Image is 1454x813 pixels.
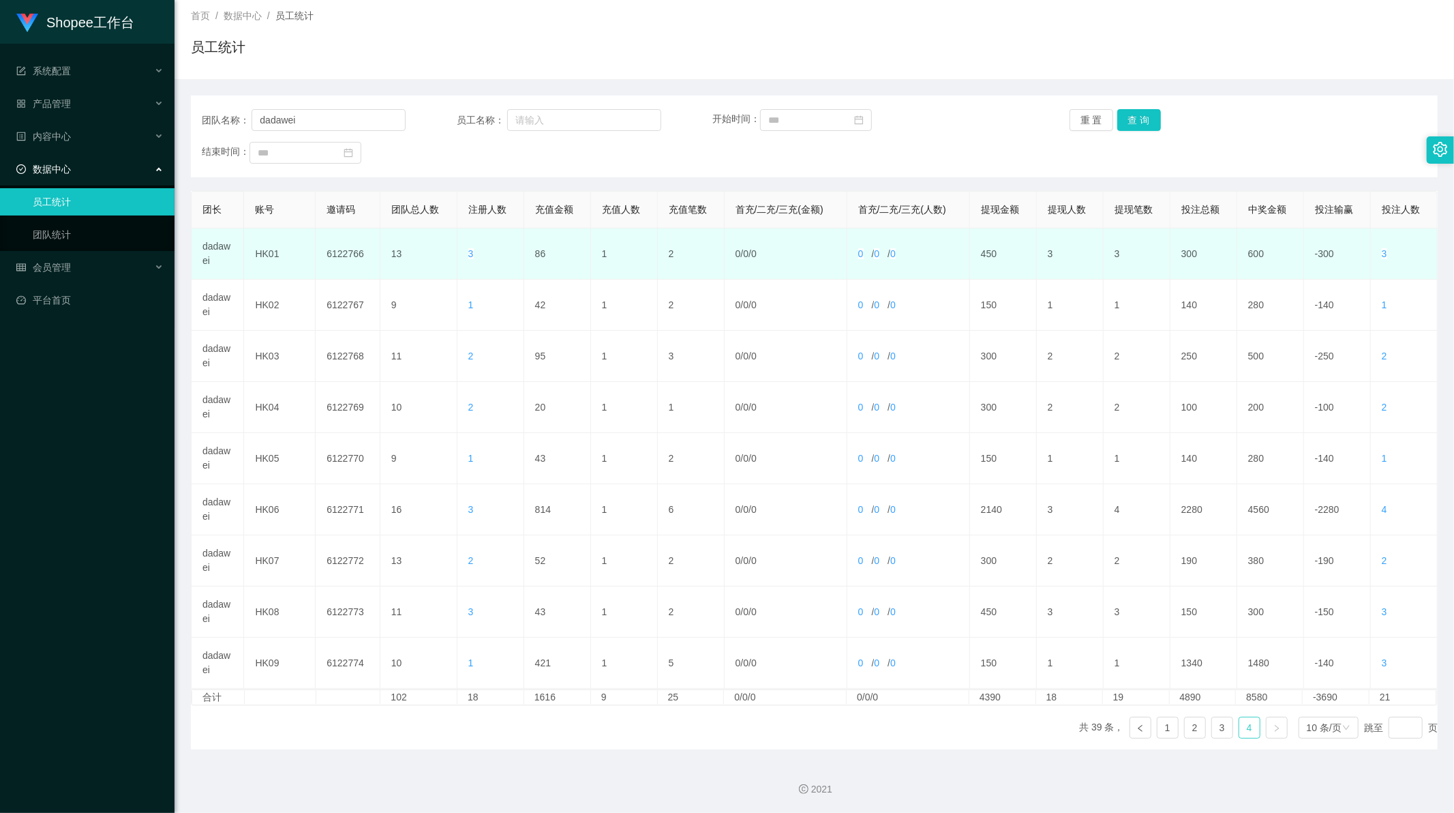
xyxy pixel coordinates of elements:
td: 3 [1037,228,1104,280]
td: 4 [1104,484,1170,535]
span: 首充/二充/三充(金额) [736,204,823,215]
a: Shopee工作台 [16,16,134,27]
button: 查 询 [1117,109,1161,131]
td: 42 [524,280,591,331]
td: 150 [970,638,1037,689]
span: 4 [1382,504,1387,515]
span: 系统配置 [16,65,71,76]
div: 10 条/页 [1307,718,1342,738]
span: 内容中心 [16,131,71,142]
td: / / [847,228,970,280]
span: 注册人数 [468,204,506,215]
td: 11 [380,331,457,382]
td: 190 [1170,535,1237,587]
a: 员工统计 [33,188,164,216]
td: / / [725,484,847,535]
td: HK01 [244,228,316,280]
input: 请输入 [252,109,406,131]
span: 0 [736,453,741,464]
span: 0 [890,351,896,361]
li: 上一页 [1130,717,1151,739]
input: 请输入 [507,109,661,131]
td: 150 [970,433,1037,484]
span: 0 [874,657,879,668]
td: 6122767 [316,280,380,331]
span: 0 [743,555,748,566]
li: 下一页 [1266,717,1288,739]
td: 6122772 [316,535,380,587]
span: 0 [736,299,741,310]
td: / / [847,331,970,382]
td: 0/0/0 [847,690,969,705]
td: -140 [1304,638,1371,689]
span: 2 [468,402,474,413]
td: 2 [658,228,725,280]
td: 25 [658,690,725,705]
span: 0 [736,657,741,668]
td: 1 [591,638,658,689]
span: 数据中心 [224,10,262,21]
td: / / [725,228,847,280]
span: 0 [890,402,896,413]
i: 图标: setting [1433,142,1448,157]
td: 1 [591,382,658,433]
span: 0 [751,504,757,515]
span: 0 [890,453,896,464]
span: 0 [874,453,879,464]
td: dadawei [192,535,244,587]
td: 380 [1237,535,1304,587]
td: / / [847,433,970,484]
td: / / [847,535,970,587]
span: 0 [751,555,757,566]
span: 0 [743,606,748,617]
span: 充值人数 [602,204,640,215]
td: 1340 [1170,638,1237,689]
span: 0 [743,402,748,413]
span: 3 [468,606,474,617]
td: 2 [1037,382,1104,433]
span: 3 [1382,248,1387,259]
h1: Shopee工作台 [46,1,134,44]
span: 1 [468,657,474,668]
td: 52 [524,535,591,587]
i: 图标: check-circle-o [16,164,26,174]
td: 1 [591,433,658,484]
td: 150 [970,280,1037,331]
td: 6122769 [316,382,380,433]
span: 1 [468,299,474,310]
td: 9 [380,433,457,484]
td: HK02 [244,280,316,331]
span: 0 [736,555,741,566]
span: 中奖金额 [1248,204,1286,215]
li: 2 [1184,717,1206,739]
td: 300 [970,331,1037,382]
td: -190 [1304,535,1371,587]
td: 2 [1037,535,1104,587]
td: 1 [591,331,658,382]
td: 43 [524,587,591,638]
td: / / [847,638,970,689]
td: HK08 [244,587,316,638]
td: 1 [1037,638,1104,689]
span: 1 [468,453,474,464]
td: 200 [1237,382,1304,433]
span: 充值笔数 [669,204,707,215]
span: 0 [751,606,757,617]
span: 1 [1382,453,1387,464]
td: / / [725,280,847,331]
td: 2 [658,280,725,331]
span: 0 [736,351,741,361]
span: 团队名称： [202,113,252,128]
td: / / [847,484,970,535]
td: dadawei [192,382,244,433]
td: 250 [1170,331,1237,382]
td: dadawei [192,433,244,484]
td: / / [725,433,847,484]
i: 图标: appstore-o [16,99,26,108]
td: -140 [1304,433,1371,484]
i: 图标: profile [16,132,26,141]
span: 结束时间： [202,147,249,158]
td: 1 [1104,638,1170,689]
td: dadawei [192,638,244,689]
span: 0 [858,504,864,515]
